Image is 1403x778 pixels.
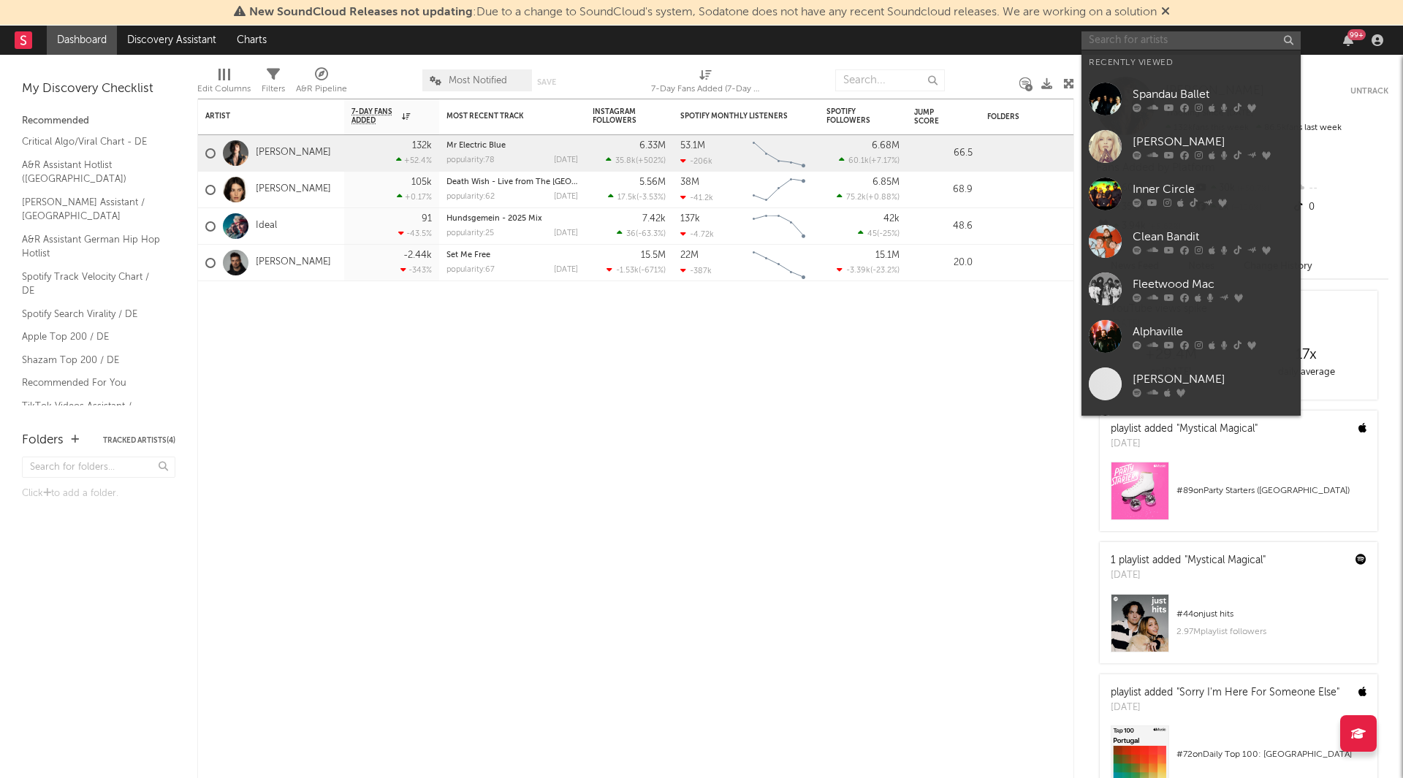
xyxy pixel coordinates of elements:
[837,265,900,275] div: ( )
[1081,408,1301,455] a: [PERSON_NAME]
[848,157,869,165] span: 60.1k
[839,156,900,165] div: ( )
[1347,29,1366,40] div: 99 +
[616,267,639,275] span: -1.53k
[606,156,666,165] div: ( )
[22,432,64,449] div: Folders
[867,230,877,238] span: 45
[249,7,1157,18] span: : Due to a change to SoundCloud's system, Sodatone does not have any recent Soundcloud releases. ...
[446,215,542,223] a: Hundsgemein - 2025 Mix
[1133,133,1293,150] div: [PERSON_NAME]
[914,254,973,272] div: 20.0
[1343,34,1353,46] button: 99+
[746,135,812,172] svg: Chart title
[1133,275,1293,293] div: Fleetwood Mac
[446,215,578,223] div: Hundsgemein - 2025 Mix
[871,157,897,165] span: +7.17 %
[914,108,951,126] div: Jump Score
[1176,606,1366,623] div: # 44 on just hits
[449,76,507,85] span: Most Notified
[680,112,790,121] div: Spotify Monthly Listeners
[826,107,878,125] div: Spotify Followers
[47,26,117,55] a: Dashboard
[680,251,699,260] div: 22M
[351,107,398,125] span: 7-Day Fans Added
[256,220,277,232] a: Ideal
[1161,7,1170,18] span: Dismiss
[197,62,251,104] div: Edit Columns
[22,485,175,503] div: Click to add a folder.
[1111,553,1266,568] div: 1 playlist added
[446,251,578,259] div: Set Me Free
[651,80,761,98] div: 7-Day Fans Added (7-Day Fans Added)
[641,251,666,260] div: 15.5M
[1350,84,1388,99] button: Untrack
[22,194,161,224] a: [PERSON_NAME] Assistant / [GEOGRAPHIC_DATA]
[1291,198,1388,217] div: 0
[400,265,432,275] div: -343 %
[639,194,664,202] span: -3.53 %
[22,306,161,322] a: Spotify Search Virality / DE
[22,232,161,262] a: A&R Assistant German Hip Hop Hotlist
[1133,180,1293,198] div: Inner Circle
[846,194,866,202] span: 75.2k
[642,214,666,224] div: 7.42k
[296,62,347,104] div: A&R Pipeline
[1081,313,1301,360] a: Alphaville
[872,267,897,275] span: -23.2 %
[554,229,578,237] div: [DATE]
[1111,437,1258,451] div: [DATE]
[746,172,812,208] svg: Chart title
[446,266,495,274] div: popularity: 67
[626,230,636,238] span: 36
[680,266,712,275] div: -387k
[412,141,432,150] div: 132k
[641,267,664,275] span: -671 %
[296,80,347,98] div: A&R Pipeline
[1081,123,1301,170] a: [PERSON_NAME]
[837,192,900,202] div: ( )
[1176,687,1339,698] a: "Sorry I'm Here For Someone Else"
[22,398,161,428] a: TikTok Videos Assistant / [GEOGRAPHIC_DATA]
[746,245,812,281] svg: Chart title
[914,145,973,162] div: 66.5
[858,229,900,238] div: ( )
[846,267,870,275] span: -3.39k
[1111,568,1266,583] div: [DATE]
[446,251,490,259] a: Set Me Free
[638,157,664,165] span: +502 %
[1133,323,1293,340] div: Alphaville
[1133,370,1293,388] div: [PERSON_NAME]
[1081,360,1301,408] a: [PERSON_NAME]
[680,156,712,166] div: -206k
[1176,424,1258,434] a: "Mystical Magical"
[1111,701,1339,715] div: [DATE]
[22,457,175,478] input: Search for folders...
[227,26,277,55] a: Charts
[868,194,897,202] span: +0.88 %
[593,107,644,125] div: Instagram Followers
[1239,364,1374,381] div: daily average
[1185,555,1266,565] a: "Mystical Magical"
[615,157,636,165] span: 35.8k
[607,265,666,275] div: ( )
[872,141,900,150] div: 6.68M
[680,193,713,202] div: -41.2k
[22,352,161,368] a: Shazam Top 200 / DE
[446,178,635,186] a: Death Wish - Live from The [GEOGRAPHIC_DATA]
[1081,218,1301,265] a: Clean Bandit
[879,230,897,238] span: -25 %
[249,7,473,18] span: New SoundCloud Releases not updating
[1176,623,1366,641] div: 2.97M playlist followers
[262,80,285,98] div: Filters
[1291,179,1388,198] div: --
[205,112,315,121] div: Artist
[1081,265,1301,313] a: Fleetwood Mac
[554,193,578,201] div: [DATE]
[617,194,636,202] span: 17.5k
[1081,170,1301,218] a: Inner Circle
[22,112,175,130] div: Recommended
[872,178,900,187] div: 6.85M
[22,134,161,150] a: Critical Algo/Viral Chart - DE
[446,112,556,121] div: Most Recent Track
